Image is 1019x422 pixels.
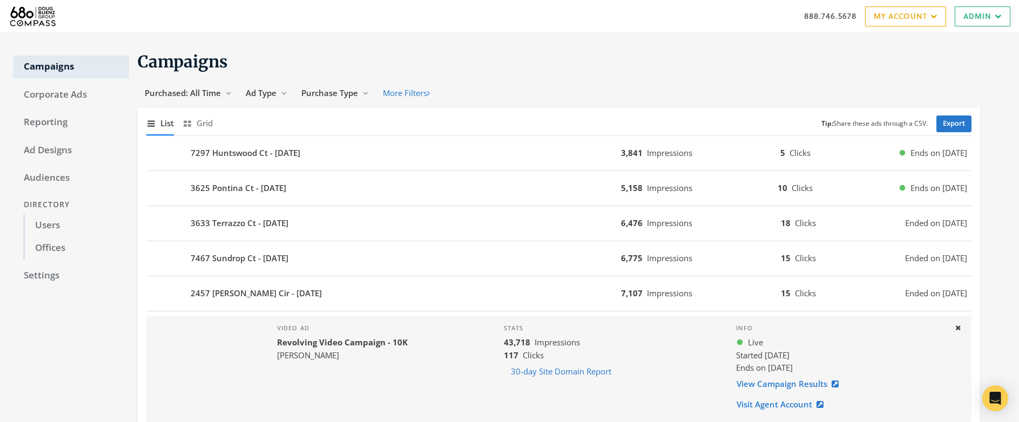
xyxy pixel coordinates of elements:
h4: Stats [504,324,719,332]
a: Reporting [13,111,129,134]
span: Impressions [647,182,692,193]
button: 2457 [PERSON_NAME] Cir - [DATE]7,107Impressions15ClicksEnded on [DATE] [146,281,971,307]
a: Admin [955,6,1010,26]
b: 7467 Sundrop Ct - [DATE] [191,252,288,264]
b: 2457 [PERSON_NAME] Cir - [DATE] [191,287,322,300]
span: Clicks [795,288,816,298]
b: 3633 Terrazzo Ct - [DATE] [191,217,288,229]
div: Open Intercom Messenger [982,385,1008,411]
b: 6,476 [621,217,643,228]
span: Ends on [DATE] [910,182,967,194]
span: Clicks [792,182,813,193]
span: Purchased: All Time [145,87,221,98]
span: Ended on [DATE] [905,252,967,264]
b: 10 [778,182,787,193]
b: 3625 Pontina Ct - [DATE] [191,182,286,194]
b: 43,718 [504,337,530,348]
span: Clicks [795,253,816,263]
a: Ad Designs [13,139,129,162]
div: [PERSON_NAME] [277,349,408,362]
button: Ad Type [239,83,294,103]
b: 5 [780,147,785,158]
a: Visit Agent Account [736,394,831,414]
span: Clicks [795,217,816,228]
span: Grid [197,117,213,130]
span: Impressions [647,288,692,298]
span: Impressions [647,253,692,263]
span: Campaigns [138,51,228,72]
a: Users [24,214,129,237]
a: Campaigns [13,56,129,78]
span: Impressions [535,337,580,348]
button: List [146,112,174,135]
div: Directory [13,195,129,215]
button: More Filters [376,83,437,103]
a: View Campaign Results [736,374,846,394]
a: Audiences [13,167,129,189]
small: Share these ads through a CSV. [821,119,928,129]
span: List [160,117,174,130]
span: Ended on [DATE] [905,217,967,229]
button: Purchase Type [294,83,376,103]
h4: Info [736,324,946,332]
a: Settings [13,264,129,287]
span: Impressions [647,147,692,158]
h4: Video Ad [277,324,408,332]
button: 7297 Huntswood Ct - [DATE]3,841Impressions5ClicksEnds on [DATE] [146,140,971,166]
a: Export [936,115,971,132]
b: 7,107 [621,288,643,298]
b: 7297 Huntswood Ct - [DATE] [191,147,300,159]
button: 30-day Site Domain Report [504,362,618,382]
a: 888.746.5678 [804,10,856,22]
b: 15 [781,253,791,263]
span: Ended on [DATE] [905,287,967,300]
span: Ad Type [246,87,276,98]
div: Started [DATE] [736,349,946,362]
b: 15 [781,288,791,298]
img: Adwerx [9,3,57,30]
b: Tip: [821,119,833,128]
b: 3,841 [621,147,643,158]
b: Revolving Video Campaign - 10K [277,337,408,348]
button: Grid [183,112,213,135]
span: Ends on [DATE] [910,147,967,159]
b: 117 [504,350,518,360]
span: Impressions [647,217,692,228]
span: Ends on [DATE] [736,362,793,373]
button: 3625 Pontina Ct - [DATE]5,158Impressions10ClicksEnds on [DATE] [146,175,971,201]
b: 18 [781,217,791,228]
span: Live [748,336,763,349]
span: Clicks [523,350,544,360]
b: 6,775 [621,253,643,263]
a: My Account [865,6,946,26]
a: Corporate Ads [13,84,129,106]
span: Purchase Type [301,87,358,98]
button: Purchased: All Time [138,83,239,103]
span: Clicks [789,147,811,158]
button: 7467 Sundrop Ct - [DATE]6,775Impressions15ClicksEnded on [DATE] [146,246,971,271]
b: 5,158 [621,182,643,193]
a: Offices [24,237,129,260]
button: 3633 Terrazzo Ct - [DATE]6,476Impressions18ClicksEnded on [DATE] [146,210,971,236]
